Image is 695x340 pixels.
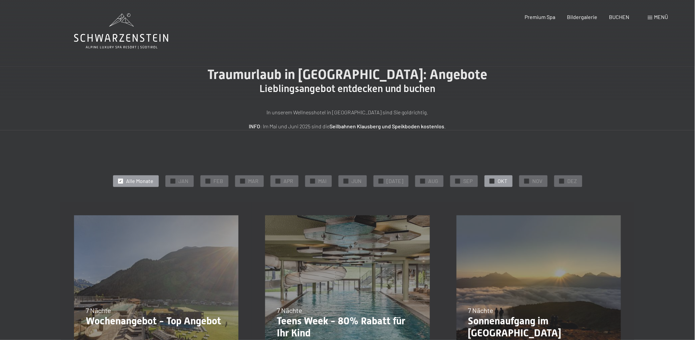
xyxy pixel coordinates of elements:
[568,177,577,185] span: DEZ
[318,177,327,185] span: MAI
[214,177,223,185] span: FEB
[284,177,293,185] span: APR
[533,177,543,185] span: NOV
[311,179,314,183] span: ✓
[525,179,528,183] span: ✓
[179,177,189,185] span: JAN
[421,179,424,183] span: ✓
[429,177,439,185] span: AUG
[277,306,302,314] span: 7 Nächte
[276,179,279,183] span: ✓
[560,179,563,183] span: ✓
[260,83,436,94] span: Lieblingsangebot entdecken und buchen
[498,177,508,185] span: OKT
[181,108,514,117] p: In unserem Wellnesshotel in [GEOGRAPHIC_DATA] sind Sie goldrichtig.
[171,179,174,183] span: ✓
[330,123,445,129] strong: Seilbahnen Klausberg und Speikboden kostenlos
[456,179,459,183] span: ✓
[344,179,347,183] span: ✓
[277,315,418,339] p: Teens Week - 80% Rabatt für Ihr Kind
[352,177,362,185] span: JUN
[126,177,154,185] span: Alle Monate
[241,179,244,183] span: ✓
[119,179,122,183] span: ✓
[468,315,609,339] p: Sonnenaufgang im [GEOGRAPHIC_DATA]
[609,14,630,20] a: BUCHEN
[86,306,111,314] span: 7 Nächte
[464,177,473,185] span: SEP
[525,14,555,20] a: Premium Spa
[248,177,259,185] span: MAR
[491,179,493,183] span: ✓
[86,315,227,327] p: Wochenangebot - Top Angebot
[206,179,209,183] span: ✓
[468,306,494,314] span: 7 Nächte
[208,67,488,82] span: Traumurlaub in [GEOGRAPHIC_DATA]: Angebote
[654,14,668,20] span: Menü
[380,179,382,183] span: ✓
[249,123,260,129] strong: INFO
[181,122,514,131] p: : Im Mai und Juni 2025 sind die .
[567,14,598,20] a: Bildergalerie
[387,177,404,185] span: [DATE]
